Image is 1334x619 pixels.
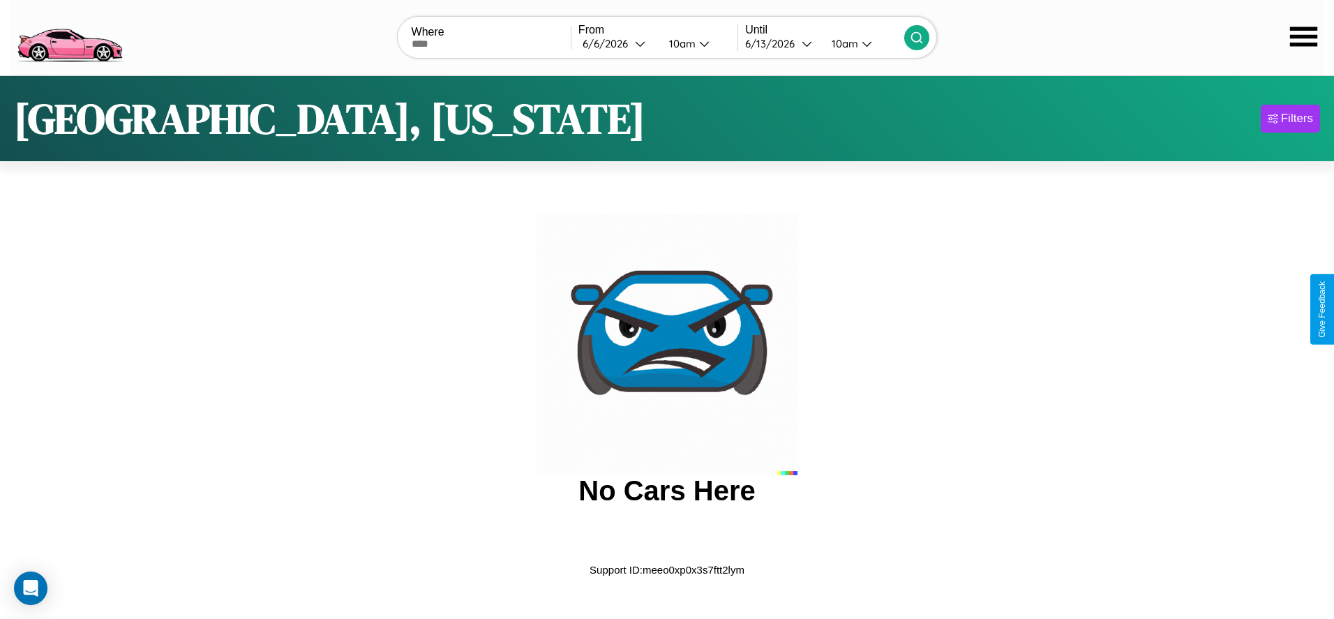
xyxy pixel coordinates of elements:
[745,37,802,50] div: 6 / 13 / 2026
[578,36,658,51] button: 6/6/2026
[658,36,737,51] button: 10am
[1261,105,1320,133] button: Filters
[590,560,744,579] p: Support ID: meeo0xp0x3s7ftt2lym
[578,24,737,36] label: From
[820,36,904,51] button: 10am
[745,24,904,36] label: Until
[412,26,571,38] label: Where
[537,214,797,475] img: car
[14,90,645,147] h1: [GEOGRAPHIC_DATA], [US_STATE]
[1281,112,1313,126] div: Filters
[10,7,128,66] img: logo
[14,572,47,605] div: Open Intercom Messenger
[578,475,755,507] h2: No Cars Here
[1317,281,1327,338] div: Give Feedback
[825,37,862,50] div: 10am
[583,37,635,50] div: 6 / 6 / 2026
[662,37,699,50] div: 10am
